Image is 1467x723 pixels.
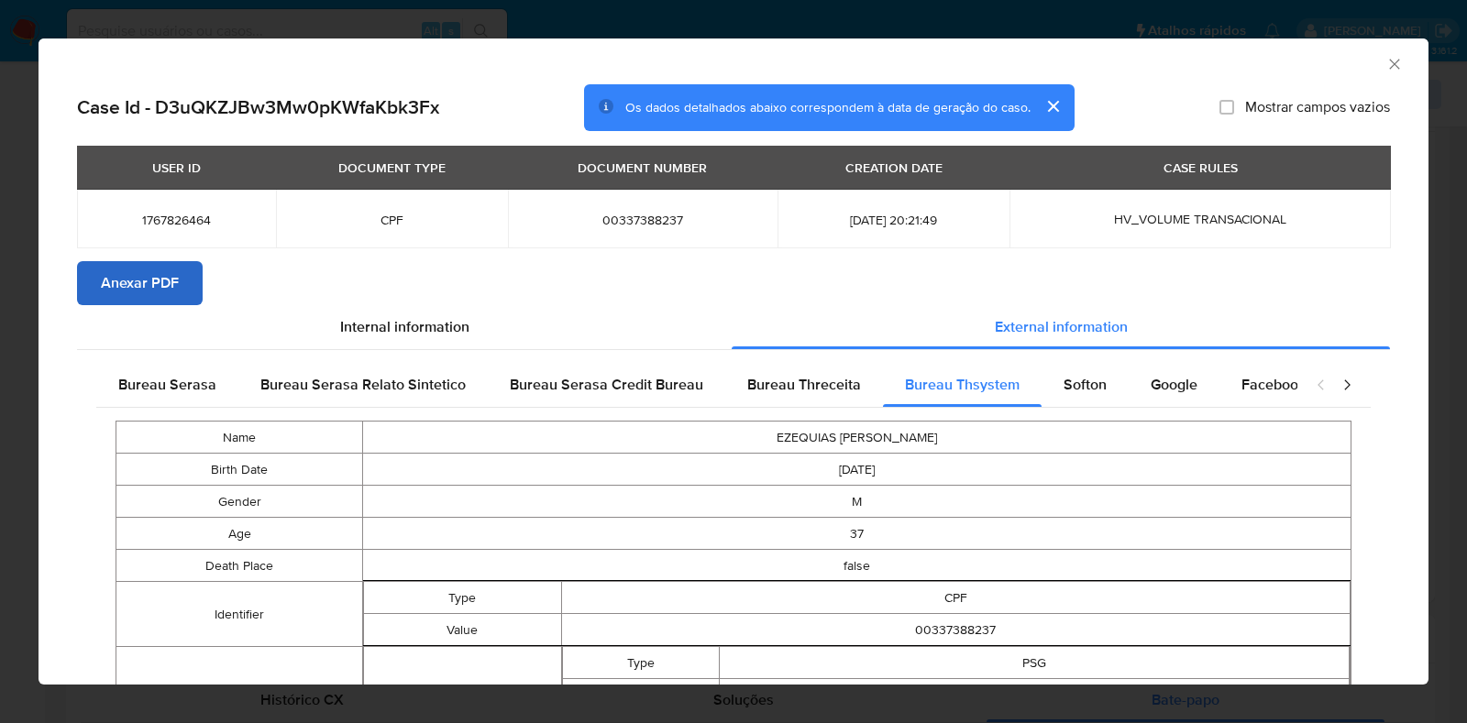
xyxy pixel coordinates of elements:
[1151,374,1197,395] span: Google
[77,95,439,119] h2: Case Id - D3uQKZJBw3Mw0pKWfaKbk3Fx
[77,261,203,305] button: Anexar PDF
[118,374,216,395] span: Bureau Serasa
[995,316,1128,337] span: External information
[1031,84,1075,128] button: cerrar
[834,152,954,183] div: CREATION DATE
[1219,100,1234,115] input: Mostrar campos vazios
[363,518,1351,550] td: 37
[141,152,212,183] div: USER ID
[99,212,254,228] span: 1767826464
[116,518,363,550] td: Age
[39,38,1428,685] div: closure-recommendation-modal
[340,316,469,337] span: Internal information
[1114,210,1286,228] span: HV_VOLUME TRANSACIONAL
[561,582,1351,614] td: CPF
[116,422,363,454] td: Name
[327,152,457,183] div: DOCUMENT TYPE
[77,305,1390,349] div: Detailed info
[510,374,703,395] span: Bureau Serasa Credit Bureau
[1064,374,1107,395] span: Softon
[530,212,756,228] span: 00337388237
[116,486,363,518] td: Gender
[1245,98,1390,116] span: Mostrar campos vazios
[260,374,466,395] span: Bureau Serasa Relato Sintetico
[116,454,363,486] td: Birth Date
[101,263,179,303] span: Anexar PDF
[905,374,1020,395] span: Bureau Thsystem
[720,647,1350,679] td: PSG
[567,152,718,183] div: DOCUMENT NUMBER
[1241,374,1306,395] span: Facebook
[1385,55,1402,71] button: Fechar a janela
[364,582,561,614] td: Type
[96,363,1297,407] div: Detailed external info
[1153,152,1249,183] div: CASE RULES
[363,550,1351,582] td: false
[363,454,1351,486] td: [DATE]
[800,212,987,228] span: [DATE] 20:21:49
[625,98,1031,116] span: Os dados detalhados abaixo correspondem à data de geração do caso.
[116,582,363,647] td: Identifier
[298,212,485,228] span: CPF
[116,550,363,582] td: Death Place
[363,422,1351,454] td: EZEQUIAS [PERSON_NAME]
[562,679,720,711] td: City
[562,647,720,679] td: Type
[747,374,861,395] span: Bureau Threceita
[363,486,1351,518] td: M
[720,679,1350,711] td: BELEM
[364,614,561,646] td: Value
[561,614,1351,646] td: 00337388237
